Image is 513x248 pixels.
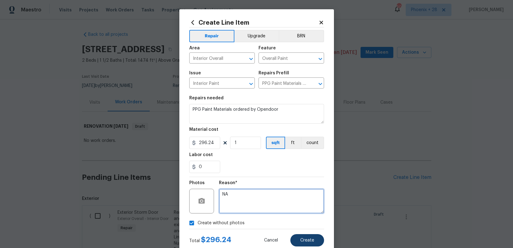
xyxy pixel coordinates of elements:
[247,55,255,63] button: Open
[279,30,324,42] button: BRN
[285,137,301,149] button: ft
[316,80,325,88] button: Open
[219,189,324,213] textarea: NA
[264,238,278,243] span: Cancel
[189,30,235,42] button: Repair
[316,55,325,63] button: Open
[189,46,200,50] h5: Area
[259,71,289,75] h5: Repairs Prefill
[189,104,324,124] textarea: PPG Paint Materials ordered by Opendoor
[189,19,318,26] h2: Create Line Item
[259,46,276,50] h5: Feature
[189,96,224,100] h5: Repairs needed
[247,80,255,88] button: Open
[290,234,324,246] button: Create
[201,236,231,243] span: $ 296.24
[189,181,205,185] h5: Photos
[189,127,218,132] h5: Material cost
[300,238,314,243] span: Create
[234,30,279,42] button: Upgrade
[189,153,213,157] h5: Labor cost
[301,137,324,149] button: count
[189,71,201,75] h5: Issue
[189,237,231,244] div: Total
[254,234,288,246] button: Cancel
[266,137,285,149] button: sqft
[219,181,237,185] h5: Reason*
[198,220,245,226] span: Create without photos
